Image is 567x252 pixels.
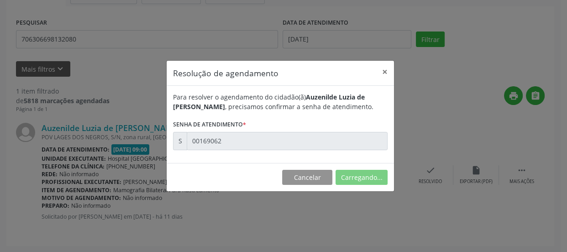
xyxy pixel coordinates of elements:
[282,170,332,185] button: Cancelar
[376,61,394,83] button: Close
[173,93,365,111] b: Auzenilde Luzia de [PERSON_NAME]
[173,92,388,111] div: Para resolver o agendamento do cidadão(ã) , precisamos confirmar a senha de atendimento.
[173,132,187,150] div: S
[336,170,388,185] button: Carregando...
[173,118,246,132] label: Senha de atendimento
[173,67,278,79] h5: Resolução de agendamento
